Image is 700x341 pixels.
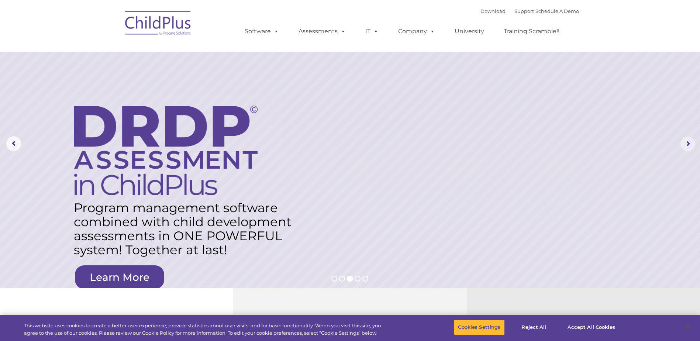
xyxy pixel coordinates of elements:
[24,322,385,337] div: This website uses cookies to create a better user experience, provide statistics about user visit...
[237,24,286,39] a: Software
[103,79,134,85] span: Phone number
[535,8,579,14] a: Schedule A Demo
[391,24,442,39] a: Company
[480,8,579,14] font: |
[511,320,557,335] button: Reject All
[121,6,195,43] img: ChildPlus by Procare Solutions
[103,49,125,54] span: Last name
[680,319,696,335] button: Close
[514,8,534,14] a: Support
[480,8,506,14] a: Download
[74,106,258,195] img: DRDP Assessment in ChildPlus
[447,24,492,39] a: University
[291,24,353,39] a: Assessments
[563,320,619,335] button: Accept All Cookies
[496,24,567,39] a: Training Scramble!!
[74,201,298,257] rs-layer: Program management software combined with child development assessments in ONE POWERFUL system! T...
[75,265,164,289] a: Learn More
[358,24,386,39] a: IT
[454,320,504,335] button: Cookies Settings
